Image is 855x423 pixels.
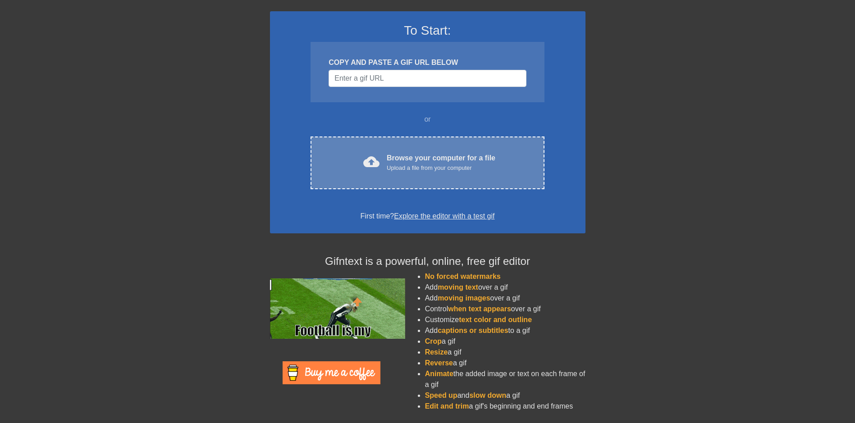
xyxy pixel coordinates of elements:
[425,273,501,280] span: No forced watermarks
[425,370,453,378] span: Animate
[425,282,585,293] li: Add over a gif
[425,304,585,314] li: Control over a gif
[283,361,380,384] img: Buy Me A Coffee
[425,325,585,336] li: Add to a gif
[387,164,495,173] div: Upload a file from your computer
[438,327,508,334] span: captions or subtitles
[425,359,453,367] span: Reverse
[425,293,585,304] li: Add over a gif
[425,401,585,412] li: a gif's beginning and end frames
[425,347,585,358] li: a gif
[425,391,457,399] span: Speed up
[425,314,585,325] li: Customize
[425,402,469,410] span: Edit and trim
[363,154,379,170] span: cloud_upload
[425,390,585,401] li: and a gif
[293,114,562,125] div: or
[425,348,448,356] span: Resize
[459,316,532,323] span: text color and outline
[425,358,585,368] li: a gif
[438,294,490,302] span: moving images
[394,212,494,220] a: Explore the editor with a test gif
[270,278,405,339] img: football_small.gif
[329,57,526,68] div: COPY AND PASTE A GIF URL BELOW
[387,153,495,173] div: Browse your computer for a file
[329,70,526,87] input: Username
[270,255,585,268] h4: Gifntext is a powerful, online, free gif editor
[282,211,574,222] div: First time?
[425,368,585,390] li: the added image or text on each frame of a gif
[438,283,478,291] span: moving text
[282,23,574,38] h3: To Start:
[469,391,506,399] span: slow down
[425,337,442,345] span: Crop
[425,336,585,347] li: a gif
[448,305,511,313] span: when text appears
